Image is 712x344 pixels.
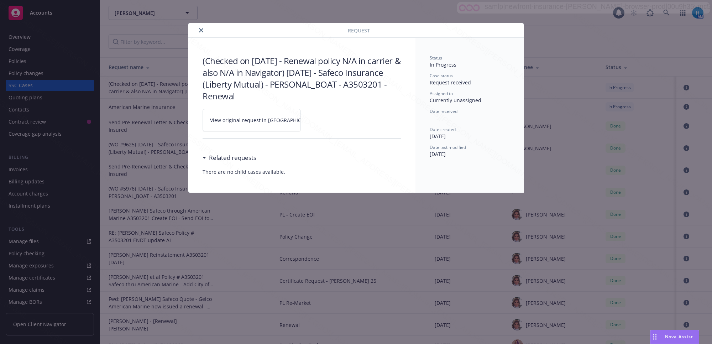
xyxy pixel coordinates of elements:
[430,126,456,132] span: Date created
[430,61,456,68] span: In Progress
[430,108,457,114] span: Date received
[197,26,205,35] button: close
[430,133,446,140] span: [DATE]
[203,153,256,162] div: Related requests
[430,55,442,61] span: Status
[430,115,431,122] span: -
[203,109,301,131] a: View original request in [GEOGRAPHIC_DATA]
[650,330,659,344] div: Drag to move
[210,116,318,124] span: View original request in [GEOGRAPHIC_DATA]
[203,168,401,176] span: There are no child cases available.
[348,27,370,34] span: Request
[430,144,466,150] span: Date last modified
[203,55,401,102] h3: (Checked on [DATE] - Renewal policy N/A in carrier & also N/A in Navigator) [DATE] - Safeco Insur...
[430,73,453,79] span: Case status
[430,97,481,104] span: Currently unassigned
[430,90,453,97] span: Assigned to
[430,151,446,157] span: [DATE]
[665,334,693,340] span: Nova Assist
[209,153,256,162] h3: Related requests
[430,79,471,86] span: Request received
[650,330,699,344] button: Nova Assist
